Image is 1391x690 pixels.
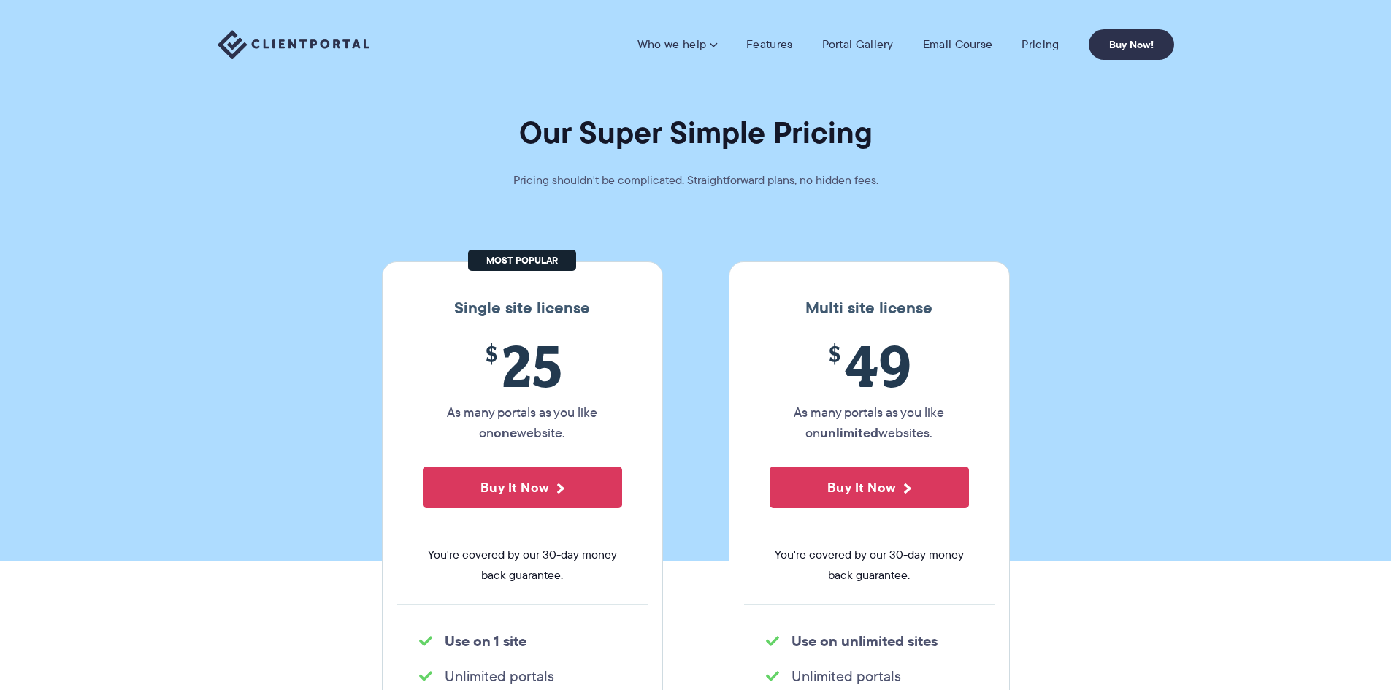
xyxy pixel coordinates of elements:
strong: one [494,423,517,442]
a: Portal Gallery [822,37,894,52]
span: You're covered by our 30-day money back guarantee. [770,545,969,586]
a: Who we help [637,37,717,52]
strong: Use on unlimited sites [792,630,938,652]
span: 49 [770,332,969,399]
h3: Multi site license [744,299,995,318]
p: As many portals as you like on website. [423,402,622,443]
li: Unlimited portals [766,666,973,686]
h3: Single site license [397,299,648,318]
p: As many portals as you like on websites. [770,402,969,443]
strong: Use on 1 site [445,630,526,652]
p: Pricing shouldn't be complicated. Straightforward plans, no hidden fees. [477,170,915,191]
button: Buy It Now [770,467,969,508]
a: Buy Now! [1089,29,1174,60]
span: You're covered by our 30-day money back guarantee. [423,545,622,586]
a: Features [746,37,792,52]
a: Pricing [1022,37,1059,52]
strong: unlimited [820,423,878,442]
li: Unlimited portals [419,666,626,686]
button: Buy It Now [423,467,622,508]
a: Email Course [923,37,993,52]
span: 25 [423,332,622,399]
